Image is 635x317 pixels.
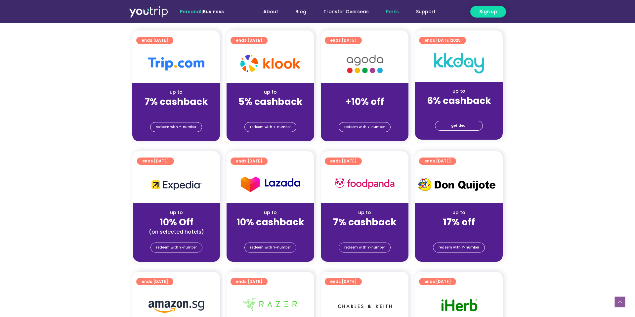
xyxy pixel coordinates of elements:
strong: 17% off [443,216,475,229]
a: ends [DATE] [136,37,173,44]
a: Perks [377,6,407,18]
span: Personal [180,8,201,15]
a: get deal [435,121,483,131]
a: ends [DATE] [231,158,268,165]
span: redeem with Y-number [156,122,196,132]
strong: +10% off [345,95,384,108]
span: ends [DATE] [142,278,168,285]
strong: 6% cashback [427,94,491,107]
a: redeem with Y-number [150,243,202,252]
a: ends [DATE] [231,37,268,44]
a: ends [DATE] [419,158,456,165]
a: Transfer Overseas [315,6,377,18]
span: redeem with Y-number [344,122,385,132]
a: About [255,6,287,18]
a: Business [203,8,224,15]
span: redeem with Y-number [156,243,197,252]
a: Blog [287,6,315,18]
div: (for stays only) [420,228,497,235]
a: ends [DATE] [137,158,174,165]
div: (on selected hotels) [138,228,215,235]
span: ends [DATE] [236,278,262,285]
span: ends [DATE] [330,158,357,165]
span: ends [DATE] [330,37,357,44]
div: (for stays only) [420,107,497,114]
span: redeem with Y-number [250,122,291,132]
a: ends [DATE] [231,278,268,285]
a: redeem with Y-number [433,243,485,252]
a: ends [DATE] [325,37,362,44]
strong: 5% cashback [238,95,303,108]
span: ends [DATE] [424,158,451,165]
div: up to [420,88,497,95]
div: (for stays only) [232,108,309,115]
span: ends [DATE] [236,37,262,44]
div: (for stays only) [232,228,309,235]
a: redeem with Y-number [339,122,391,132]
div: (for stays only) [138,108,215,115]
span: redeem with Y-number [344,243,385,252]
span: Sign up [479,8,497,15]
span: ends [DATE] [142,158,169,165]
span: ends [DATE] [142,37,168,44]
a: redeem with Y-number [244,243,296,252]
span: up to [359,89,371,95]
a: redeem with Y-number [339,243,391,252]
div: up to [326,209,403,216]
strong: 10% cashback [236,216,304,229]
span: ends [DATE] [330,278,357,285]
div: (for stays only) [326,228,403,235]
a: ends [DATE]2025 [419,37,466,44]
a: ends [DATE] [325,158,362,165]
span: redeem with Y-number [250,243,291,252]
strong: 10% Off [159,216,193,229]
a: redeem with Y-number [244,122,296,132]
span: get deal [451,121,467,130]
span: redeem with Y-number [439,243,479,252]
span: 2025 [451,37,461,43]
a: ends [DATE] [419,278,456,285]
span: ends [DATE] [236,158,262,165]
strong: 7% cashback [145,95,208,108]
nav: Menu [242,6,444,18]
a: redeem with Y-number [150,122,202,132]
span: ends [DATE] [424,37,461,44]
a: Sign up [470,6,506,18]
div: up to [138,209,215,216]
a: Support [407,6,444,18]
div: (for stays only) [326,108,403,115]
a: ends [DATE] [136,278,173,285]
a: ends [DATE] [325,278,362,285]
span: ends [DATE] [424,278,451,285]
strong: 7% cashback [333,216,397,229]
div: up to [232,89,309,96]
div: up to [420,209,497,216]
span: | [180,8,224,15]
div: up to [232,209,309,216]
div: up to [138,89,215,96]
